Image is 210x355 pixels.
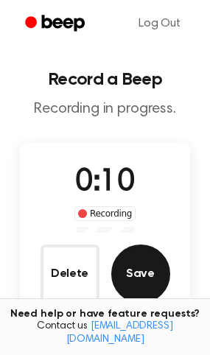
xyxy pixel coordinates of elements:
[41,245,99,303] button: Delete Audio Record
[124,6,195,41] a: Log Out
[15,10,98,38] a: Beep
[66,321,173,345] a: [EMAIL_ADDRESS][DOMAIN_NAME]
[111,245,170,303] button: Save Audio Record
[12,71,198,88] h1: Record a Beep
[74,206,136,221] div: Recording
[12,100,198,119] p: Recording in progress.
[9,320,201,346] span: Contact us
[75,167,134,198] span: 0:10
